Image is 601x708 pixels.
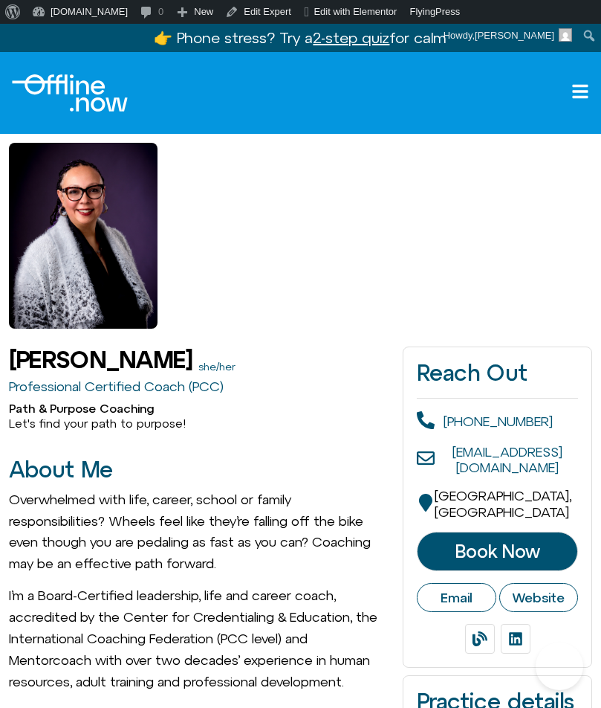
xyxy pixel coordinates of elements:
[452,444,562,476] a: [EMAIL_ADDRESS][DOMAIN_NAME]
[9,489,388,575] p: Overwhelmed with life, career, school or family responsibilities? Wheels feel like they’re fallin...
[512,590,565,606] span: Website
[499,583,579,613] a: Website
[417,532,578,570] a: Book Now
[314,6,397,17] span: Edit with Elementor
[9,347,192,373] h1: [PERSON_NAME]
[435,488,571,520] span: [GEOGRAPHIC_DATA], [GEOGRAPHIC_DATA]
[441,590,472,606] span: Email
[417,361,578,385] h2: Reach Out
[536,643,583,690] iframe: Botpress
[12,74,128,112] img: offline.now
[9,457,388,482] h2: About Me
[12,74,128,112] div: Logo
[9,379,224,394] a: Professional Certified Coach (PCC)
[475,30,554,41] span: [PERSON_NAME]
[198,361,235,373] a: she/her
[444,413,553,429] a: [PHONE_NUMBER]
[9,416,388,431] h3: Let's find your path to purpose!
[9,585,388,692] p: I’m a Board-Certified leadership, life and career coach, accredited by the Center for Credentiali...
[455,541,540,561] span: Book Now
[417,583,496,613] a: Email
[438,24,578,48] a: Howdy,
[154,29,446,46] a: 👉 Phone stress? Try a2-step quizfor calm
[313,29,389,46] u: 2-step quiz
[9,401,388,416] h3: Path & Purpose Coaching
